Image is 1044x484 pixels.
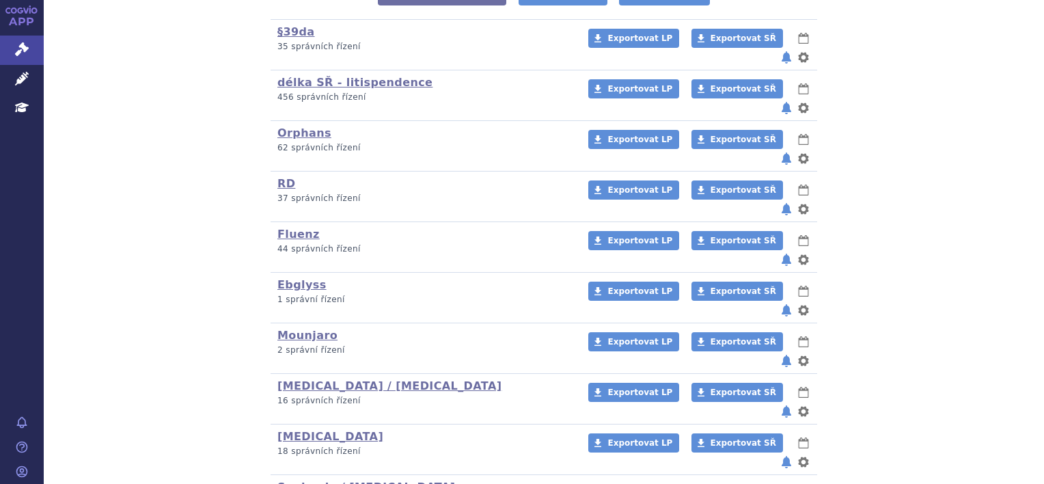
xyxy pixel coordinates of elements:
a: §39da [277,25,315,38]
span: Exportovat SŘ [711,388,776,397]
span: Exportovat LP [607,337,672,347]
a: Exportovat LP [588,130,679,149]
span: Exportovat LP [607,388,672,397]
a: Exportovat SŘ [691,231,783,250]
a: Exportovat SŘ [691,383,783,402]
span: Exportovat LP [607,286,672,296]
button: lhůty [797,182,810,198]
span: Exportovat SŘ [711,185,776,195]
button: notifikace [780,201,793,217]
span: Exportovat SŘ [711,286,776,296]
button: nastavení [797,150,810,167]
a: Exportovat LP [588,332,679,351]
a: Mounjaro [277,329,338,342]
a: Fluenz [277,228,320,241]
button: notifikace [780,49,793,66]
button: lhůty [797,334,810,350]
a: Exportovat LP [588,383,679,402]
span: Exportovat LP [607,185,672,195]
a: Exportovat LP [588,282,679,301]
span: Exportovat SŘ [711,33,776,43]
span: Exportovat SŘ [711,236,776,245]
a: Exportovat LP [588,433,679,453]
a: Orphans [277,126,331,139]
span: Exportovat LP [607,438,672,448]
button: lhůty [797,384,810,401]
a: Exportovat SŘ [691,29,783,48]
button: lhůty [797,232,810,249]
span: Exportovat SŘ [711,84,776,94]
span: Exportovat LP [607,84,672,94]
p: 44 správních řízení [277,243,571,255]
button: notifikace [780,100,793,116]
button: notifikace [780,150,793,167]
button: notifikace [780,302,793,319]
button: lhůty [797,81,810,97]
span: Exportovat LP [607,135,672,144]
button: nastavení [797,403,810,420]
button: notifikace [780,252,793,268]
p: 1 správní řízení [277,294,571,306]
button: nastavení [797,252,810,268]
button: nastavení [797,49,810,66]
a: Exportovat SŘ [691,130,783,149]
p: 18 správních řízení [277,446,571,457]
span: Exportovat SŘ [711,337,776,347]
p: 37 správních řízení [277,193,571,204]
a: Exportovat SŘ [691,433,783,453]
button: nastavení [797,353,810,369]
a: Exportovat LP [588,29,679,48]
button: lhůty [797,283,810,299]
button: lhůty [797,435,810,451]
p: 2 správní řízení [277,345,571,356]
p: 35 správních řízení [277,41,571,53]
button: nastavení [797,302,810,319]
button: lhůty [797,30,810,46]
button: lhůty [797,131,810,148]
p: 16 správních řízení [277,395,571,407]
button: notifikace [780,353,793,369]
a: [MEDICAL_DATA] / [MEDICAL_DATA] [277,379,502,392]
span: Exportovat SŘ [711,438,776,448]
p: 456 správních řízení [277,92,571,103]
span: Exportovat LP [607,33,672,43]
p: 62 správních řízení [277,142,571,154]
a: RD [277,177,295,190]
a: Exportovat LP [588,180,679,200]
button: nastavení [797,201,810,217]
a: Ebglyss [277,278,327,291]
a: Exportovat LP [588,231,679,250]
a: Exportovat SŘ [691,332,783,351]
button: nastavení [797,454,810,470]
a: Exportovat LP [588,79,679,98]
button: notifikace [780,454,793,470]
a: Exportovat SŘ [691,79,783,98]
span: Exportovat LP [607,236,672,245]
span: Exportovat SŘ [711,135,776,144]
a: Exportovat SŘ [691,282,783,301]
button: notifikace [780,403,793,420]
a: délka SŘ - litispendence [277,76,432,89]
button: nastavení [797,100,810,116]
a: Exportovat SŘ [691,180,783,200]
a: [MEDICAL_DATA] [277,430,383,443]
